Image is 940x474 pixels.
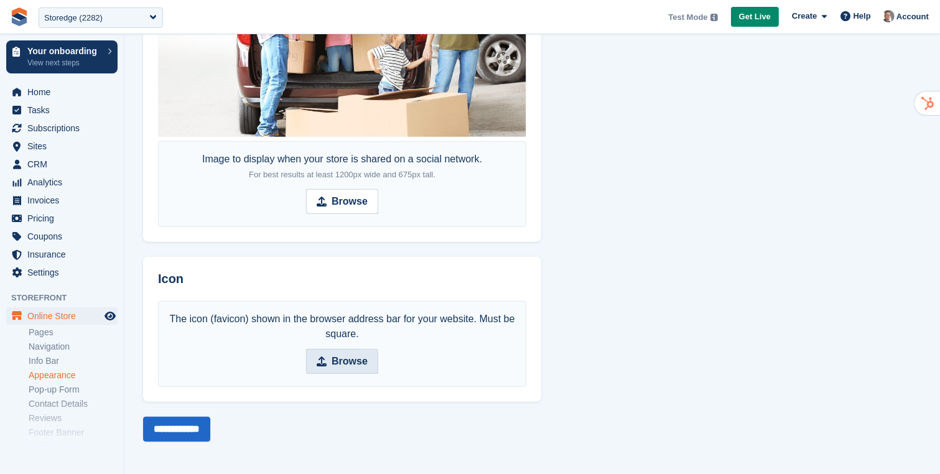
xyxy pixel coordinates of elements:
span: Test Mode [668,11,707,24]
input: Browse [306,189,378,214]
div: The icon (favicon) shown in the browser address bar for your website. Must be square. [165,312,519,342]
a: Preview store [103,309,118,323]
a: Pages [29,327,118,338]
input: Browse [306,349,378,374]
span: Online Store [27,307,102,325]
div: Storedge (2282) [44,12,103,24]
p: View next steps [27,57,101,68]
a: Footer Banner [29,427,118,439]
a: Appearance [29,369,118,381]
a: Pop-up Form [29,384,118,396]
span: For best results at least 1200px wide and 675px tall. [249,170,435,179]
span: Invoices [27,192,102,209]
span: CRM [27,156,102,173]
a: Contact Details [29,398,118,410]
span: Sites [27,137,102,155]
span: Coupons [27,228,102,245]
span: Insurance [27,246,102,263]
span: Storefront [11,292,124,304]
span: Get Live [739,11,771,23]
strong: Browse [332,354,368,369]
span: Help [854,10,871,22]
h2: Icon [158,272,526,286]
span: Pricing [27,210,102,227]
a: Navigation [29,341,118,353]
a: menu [6,228,118,245]
a: menu [6,210,118,227]
a: Your onboarding View next steps [6,40,118,73]
img: Sebastien Bonnier [882,10,895,22]
span: Home [27,83,102,101]
a: Info Bar [29,355,118,367]
span: Account [896,11,929,23]
a: menu [6,137,118,155]
a: menu [6,119,118,137]
span: Settings [27,264,102,281]
a: Configuration [29,441,118,453]
div: Image to display when your store is shared on a social network. [202,152,482,182]
strong: Browse [332,194,368,209]
a: menu [6,156,118,173]
a: menu [6,192,118,209]
span: Subscriptions [27,119,102,137]
span: Create [792,10,817,22]
a: menu [6,101,118,119]
a: menu [6,246,118,263]
p: Your onboarding [27,47,101,55]
a: menu [6,307,118,325]
a: menu [6,264,118,281]
img: stora-icon-8386f47178a22dfd0bd8f6a31ec36ba5ce8667c1dd55bd0f319d3a0aa187defe.svg [10,7,29,26]
a: menu [6,174,118,191]
span: Tasks [27,101,102,119]
a: Reviews [29,412,118,424]
span: Analytics [27,174,102,191]
img: icon-info-grey-7440780725fd019a000dd9b08b2336e03edf1995a4989e88bcd33f0948082b44.svg [710,14,718,21]
a: Get Live [731,7,779,27]
a: menu [6,83,118,101]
